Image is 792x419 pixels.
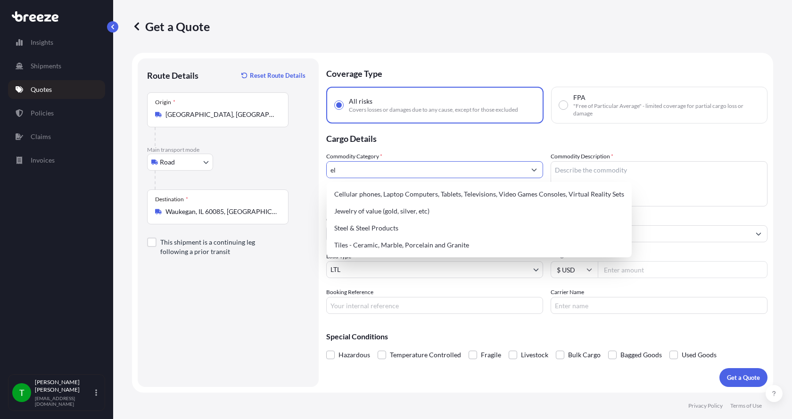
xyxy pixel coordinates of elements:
button: Select transport [147,154,213,171]
span: "Free of Particular Average" - limited coverage for partial cargo loss or damage [573,102,759,117]
input: Enter name [551,297,767,314]
span: FPA [573,93,586,102]
input: Origin [165,110,277,119]
span: T [19,388,25,397]
input: Full name [551,225,750,242]
span: LTL [330,265,340,274]
span: Hazardous [338,348,370,362]
p: Shipments [31,61,61,71]
label: Booking Reference [326,288,373,297]
span: Livestock [521,348,548,362]
p: Claims [31,132,51,141]
label: Commodity Description [551,152,613,161]
p: Quotes [31,85,52,94]
div: Suggestions [330,186,628,254]
div: Jewelry of value (gold, silver, etc) [330,203,628,220]
span: Load Type [326,252,355,261]
input: Select a commodity type [327,161,526,178]
p: Route Details [147,70,198,81]
p: Main transport mode [147,146,309,154]
button: Show suggestions [750,225,767,242]
span: Bagged Goods [620,348,662,362]
p: Get a Quote [132,19,210,34]
div: Origin [155,99,175,106]
input: Your internal reference [326,297,543,314]
p: [PERSON_NAME] [PERSON_NAME] [35,378,93,394]
span: Freight Cost [551,252,767,259]
span: All risks [349,97,372,106]
label: Carrier Name [551,288,584,297]
button: Show suggestions [526,161,543,178]
p: Coverage Type [326,58,767,87]
div: Steel & Steel Products [330,220,628,237]
span: Used Goods [682,348,717,362]
label: This shipment is a continuing leg following a prior transit [160,238,281,256]
input: Destination [165,207,277,216]
p: Get a Quote [727,373,760,382]
p: Special Conditions [326,333,767,340]
p: Cargo Details [326,123,767,152]
span: Covers losses or damages due to any cause, except for those excluded [349,106,518,114]
p: Reset Route Details [250,71,305,80]
label: Commodity Category [326,152,382,161]
input: Enter amount [598,261,767,278]
span: Temperature Controlled [390,348,461,362]
span: Fragile [481,348,501,362]
p: Insights [31,38,53,47]
div: Tiles - Ceramic, Marble, Porcelain and Granite [330,237,628,254]
span: Commodity Value [326,216,543,223]
p: Policies [31,108,54,118]
div: Cellular phones, Laptop Computers, Tablets, Televisions, Video Games Consoles, Virtual Reality Sets [330,186,628,203]
p: [EMAIL_ADDRESS][DOMAIN_NAME] [35,395,93,407]
div: Destination [155,196,188,203]
span: Road [160,157,175,167]
p: Invoices [31,156,55,165]
span: Bulk Cargo [568,348,601,362]
p: Privacy Policy [688,402,723,410]
p: Terms of Use [730,402,762,410]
